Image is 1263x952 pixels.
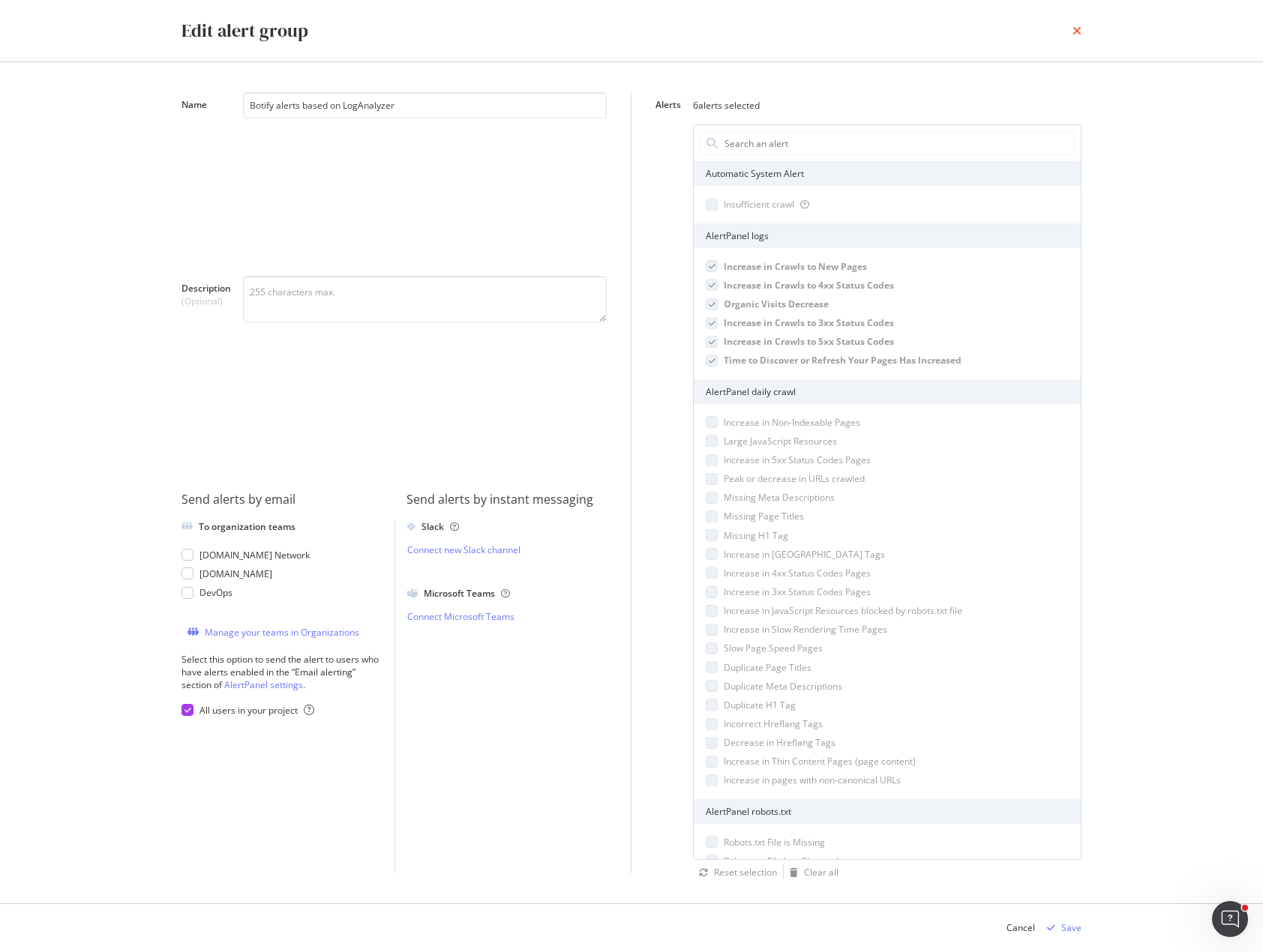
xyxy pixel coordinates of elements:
[724,260,867,273] span: Increase in Crawls to New Pages
[407,543,607,556] a: Connect new Slack channel
[724,623,887,636] span: Increase in Slow Rendering Time Pages
[181,18,308,43] div: Edit alert group
[724,736,835,749] span: Decrease in Hreflang Tags
[693,864,777,882] button: Reset selection
[199,567,272,580] span: [DOMAIN_NAME]
[784,864,838,882] button: Clear all
[694,379,1081,404] div: AlertPanel daily crawl
[724,604,962,617] span: Increase in JavaScript Resources blocked by robots.txt file
[1006,921,1035,934] div: Cancel
[724,585,871,598] span: Increase in 3xx Status Codes Pages
[421,520,459,533] div: Slack
[724,316,894,329] span: Increase in Crawls to 3xx Status Codes
[181,491,382,508] div: Send alerts by email
[714,866,777,879] div: Reset selection
[724,699,796,711] span: Duplicate H1 Tag
[1212,901,1248,937] iframe: Intercom live chat
[694,799,1081,824] div: AlertPanel robots.txt
[199,704,298,717] span: All users in your project
[199,586,232,599] span: DevOps
[1041,916,1081,940] button: Save
[655,98,681,115] label: Alerts
[724,567,871,579] span: Increase in 4xx Status Codes Pages
[724,335,894,348] span: Increase in Crawls to 5xx Status Codes
[724,510,804,522] span: Missing Page Titles
[694,161,1081,186] div: Automatic System Alert
[407,610,607,623] a: Connect Microsoft Teams
[199,549,310,561] span: [DOMAIN_NAME] Network
[724,836,825,849] span: Robots.txt File is Missing
[1006,916,1035,940] button: Cancel
[224,678,303,691] a: AlertPanel settings
[724,298,829,310] span: Organic Visits Decrease
[724,491,835,504] span: Missing Meta Descriptions
[205,626,359,639] div: Manage your teams in Organizations
[724,661,811,674] span: Duplicate Page Titles
[724,755,916,768] span: Increase in Thin Content Pages (page content)
[724,717,823,730] span: Incorrect Hreflang Tags
[724,529,788,542] span: Missing H1 Tag
[724,198,794,211] span: Insufficient crawl
[724,855,838,867] span: Robots.txt File has Changed
[724,680,842,693] span: Duplicate Meta Descriptions
[1061,921,1081,934] div: Save
[243,92,607,118] input: Name
[181,282,231,295] span: Description
[724,472,865,485] span: Peak or decrease in URLs crawled
[424,587,510,600] div: Microsoft Teams
[724,774,901,786] span: Increase in pages with non-canonical URLs
[181,653,382,691] div: Select this option to send the alert to users who have alerts enabled in the “Email alerting” sec...
[724,354,961,367] span: Time to Discover or Refresh Your Pages Has Increased
[1072,18,1081,43] div: times
[406,491,607,508] div: Send alerts by instant messaging
[724,548,885,561] span: Increase in [GEOGRAPHIC_DATA] Tags
[724,435,837,448] span: Large JavaScript Resources
[693,99,760,112] div: 6 alerts selected
[723,132,1074,154] input: Search an alert
[724,454,871,466] span: Increase in 5xx Status Codes Pages
[181,623,359,641] button: Manage your teams in Organizations
[199,520,295,533] div: To organization teams
[181,295,231,307] span: (Optional)
[181,98,231,259] label: Name
[724,279,894,292] span: Increase in Crawls to 4xx Status Codes
[804,866,838,879] div: Clear all
[724,416,860,429] span: Increase in Non-Indexable Pages
[724,642,823,654] span: Slow Page Speed Pages
[694,223,1081,248] div: AlertPanel logs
